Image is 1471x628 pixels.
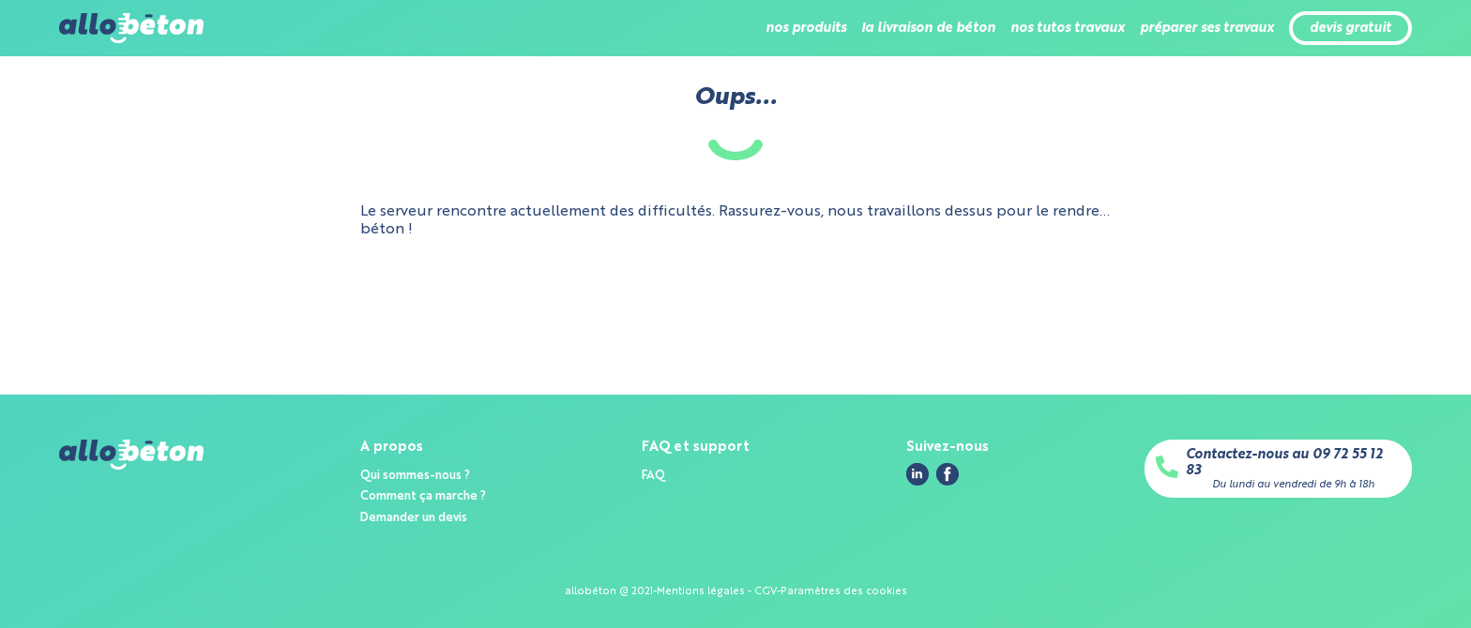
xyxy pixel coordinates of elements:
div: - [653,586,657,598]
span: - [748,586,751,597]
li: la livraison de béton [861,6,995,51]
li: préparer ses travaux [1140,6,1274,51]
div: Du lundi au vendredi de 9h à 18h [1212,479,1374,491]
div: - [777,586,781,598]
img: allobéton [59,440,204,470]
a: Mentions légales [657,586,745,597]
a: Comment ça marche ? [360,490,486,502]
iframe: Help widget launcher [1304,555,1450,607]
a: devis gratuit [1310,21,1391,37]
a: Paramètres des cookies [781,586,907,597]
a: CGV [754,586,777,597]
div: FAQ et support [642,440,750,456]
a: FAQ [642,470,665,482]
li: nos produits [766,6,846,51]
a: Demander un devis [360,512,467,524]
a: Qui sommes-nous ? [360,470,470,482]
a: Contactez-nous au 09 72 55 12 83 [1186,447,1401,478]
li: nos tutos travaux [1010,6,1125,51]
div: Suivez-nous [906,440,989,456]
div: A propos [360,440,486,456]
p: Le serveur rencontre actuellement des difficultés. Rassurez-vous, nous travaillons dessus pour le... [360,203,1111,238]
div: allobéton @ 2021 [565,586,653,598]
img: allobéton [59,13,204,43]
